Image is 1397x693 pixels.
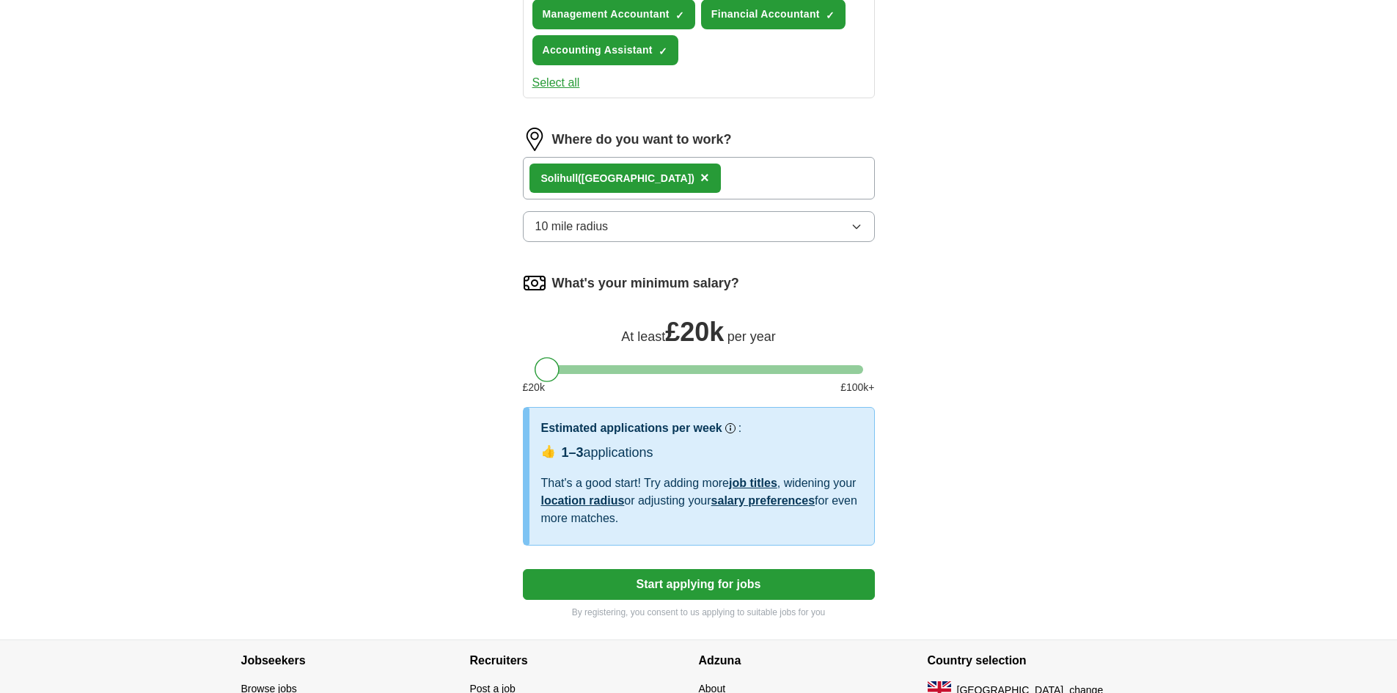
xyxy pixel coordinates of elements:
div: That's a good start! Try adding more , widening your or adjusting your for even more matches. [541,474,862,527]
span: Management Accountant [543,7,670,22]
h3: Estimated applications per week [541,419,722,437]
a: location radius [541,494,625,507]
span: Accounting Assistant [543,43,653,58]
h3: : [738,419,741,437]
label: What's your minimum salary? [552,274,739,293]
p: By registering, you consent to us applying to suitable jobs for you [523,606,875,619]
span: 1–3 [562,445,584,460]
span: per year [727,329,776,344]
span: ✓ [675,10,684,21]
span: £ 20 k [523,380,545,395]
div: applications [562,443,653,463]
img: location.png [523,128,546,151]
a: job titles [729,477,777,489]
img: salary.png [523,271,546,295]
span: At least [621,329,665,344]
h4: Country selection [928,640,1156,681]
span: ✓ [659,45,667,57]
span: ([GEOGRAPHIC_DATA]) [578,172,694,184]
span: 10 mile radius [535,218,609,235]
button: Start applying for jobs [523,569,875,600]
div: ihull [541,171,694,186]
span: × [700,169,709,186]
button: Accounting Assistant✓ [532,35,678,65]
a: salary preferences [711,494,815,507]
strong: Sol [541,172,557,184]
span: £ 20k [665,317,724,347]
button: Select all [532,74,580,92]
span: 👍 [541,443,556,461]
span: Financial Accountant [711,7,820,22]
span: ✓ [826,10,835,21]
button: × [700,167,709,189]
button: 10 mile radius [523,211,875,242]
label: Where do you want to work? [552,130,732,150]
